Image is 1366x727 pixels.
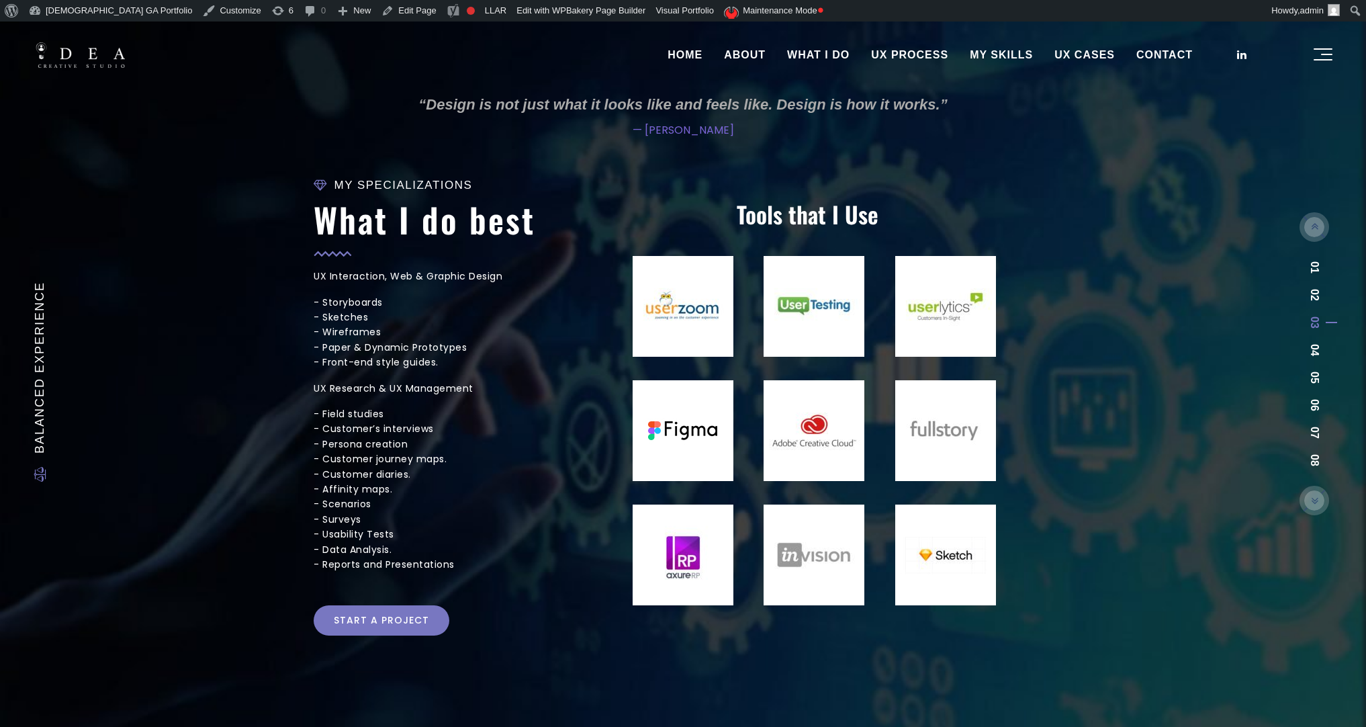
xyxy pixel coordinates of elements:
a: 05 [1309,372,1320,384]
a: UX CASES [1044,38,1126,72]
a: 08 [1309,454,1320,466]
a: ABOUT [713,38,776,72]
a: UX PROCESS [860,38,959,72]
span: admin [1300,5,1324,15]
a: MY SKILLS [959,38,1044,72]
img: Jesus GA Portfolio [34,42,125,68]
a: HOME [657,38,713,72]
a: CONTACT [1126,38,1203,72]
a: WHAT I DO [776,38,860,72]
a: 01 [1309,261,1320,273]
a: 03 [1309,316,1320,329]
a: 02 [1309,289,1320,301]
img: Maintenance mode is disabled [724,7,741,19]
a: 06 [1309,399,1320,411]
a: 07 [1309,427,1320,439]
a: 04 [1309,344,1320,356]
div: Focus keyphrase not set [467,7,475,15]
